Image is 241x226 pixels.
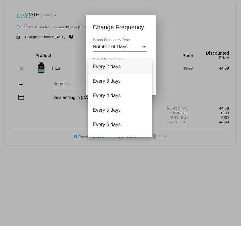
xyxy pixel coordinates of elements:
[93,88,147,103] span: Every 4 days
[93,59,147,74] span: Every 2 days
[93,132,147,146] span: Every 7 days
[93,74,147,88] span: Every 3 days
[93,103,147,117] span: Every 5 days
[93,117,147,132] span: Every 6 days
